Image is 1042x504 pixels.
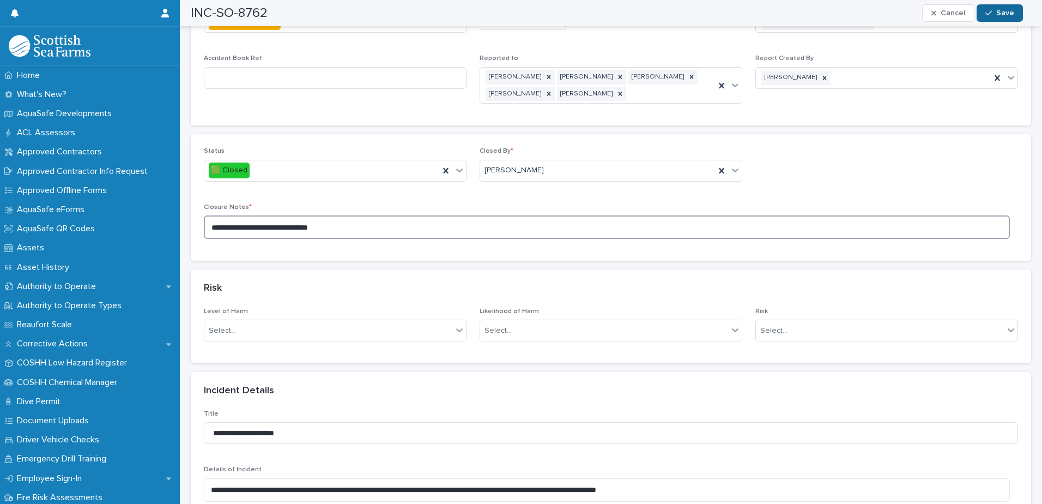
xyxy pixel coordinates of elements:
[13,339,96,349] p: Corrective Actions
[13,281,105,292] p: Authority to Operate
[204,283,222,295] h2: Risk
[480,55,518,62] span: Reported to
[755,55,814,62] span: Report Created By
[13,262,78,273] p: Asset History
[941,9,965,17] span: Cancel
[191,5,268,21] h2: INC-SO-8762
[13,128,84,138] p: ACL Assessors
[13,147,111,157] p: Approved Contractors
[977,4,1023,22] button: Save
[480,308,539,315] span: Likelihood of Harm
[13,454,115,464] p: Emergency Drill Training
[13,166,156,177] p: Approved Contractor Info Request
[13,70,49,81] p: Home
[204,411,219,417] span: Title
[13,416,98,426] p: Document Uploads
[13,89,75,100] p: What's New?
[13,473,90,484] p: Employee Sign-In
[13,435,108,445] p: Driver Vehicle Checks
[13,224,104,234] p: AquaSafe QR Codes
[209,163,250,178] div: 🟩 Closed
[13,243,53,253] p: Assets
[486,87,543,101] div: [PERSON_NAME]
[13,205,93,215] p: AquaSafe eForms
[480,148,513,154] span: Closed By
[13,493,111,503] p: Fire Risk Assessments
[204,466,262,473] span: Details of Incident
[204,308,248,315] span: Level of Harm
[484,325,512,337] div: Select...
[13,397,69,407] p: Dive Permit
[760,325,787,337] div: Select...
[13,109,120,119] p: AquaSafe Developments
[557,70,614,85] div: [PERSON_NAME]
[9,35,90,57] img: bPIBxiqnSb2ggTQWdOVV
[13,301,130,311] p: Authority to Operate Types
[486,70,543,85] div: [PERSON_NAME]
[13,377,126,388] p: COSHH Chemical Manager
[755,308,768,315] span: Risk
[922,4,974,22] button: Cancel
[13,358,136,368] p: COSHH Low Hazard Register
[996,9,1014,17] span: Save
[761,70,819,85] div: [PERSON_NAME]
[204,148,225,154] span: Status
[628,70,686,85] div: [PERSON_NAME]
[13,320,81,330] p: Beaufort Scale
[209,325,236,337] div: Select...
[484,165,544,176] span: [PERSON_NAME]
[204,204,252,211] span: Closure Notes
[557,87,614,101] div: [PERSON_NAME]
[204,55,262,62] span: Accident Book Ref
[204,385,274,397] h2: Incident Details
[13,185,116,196] p: Approved Offline Forms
